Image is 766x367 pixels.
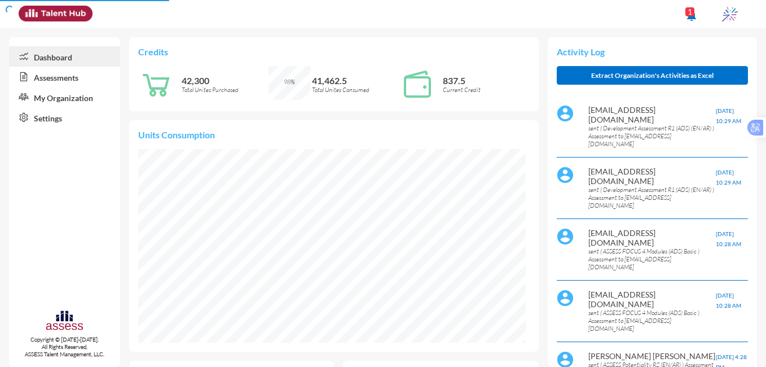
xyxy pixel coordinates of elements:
div: 1 [685,7,694,16]
p: 837.5 [443,75,530,86]
span: [DATE] 10:28 AM [716,230,741,247]
span: 98% [284,78,295,86]
a: Dashboard [9,46,120,67]
p: [EMAIL_ADDRESS][DOMAIN_NAME] [588,290,716,309]
p: sent ( Development Assessment R1 (ADS) (EN/AR) ) Assessment to [EMAIL_ADDRESS][DOMAIN_NAME] [588,186,716,209]
p: [EMAIL_ADDRESS][DOMAIN_NAME] [588,228,716,247]
p: Credits [138,46,530,57]
p: [EMAIL_ADDRESS][DOMAIN_NAME] [588,167,716,186]
a: Assessments [9,67,120,87]
img: default%20profile%20image.svg [557,290,574,307]
span: [DATE] 10:29 AM [716,107,741,124]
a: My Organization [9,87,120,107]
p: Copyright © [DATE]-[DATE]. All Rights Reserved. ASSESS Talent Management, LLC. [9,336,120,358]
img: default%20profile%20image.svg [557,167,574,183]
p: sent ( ASSESS FOCUS 4 Modules (ADS) Basic ) Assessment to [EMAIL_ADDRESS][DOMAIN_NAME] [588,309,716,333]
a: Settings [9,107,120,128]
p: [PERSON_NAME] [PERSON_NAME] [588,351,716,361]
span: [DATE] 10:29 AM [716,169,741,186]
img: default%20profile%20image.svg [557,105,574,122]
span: [DATE] 10:28 AM [716,292,741,309]
p: Total Unites Purchased [182,86,268,94]
p: [EMAIL_ADDRESS][DOMAIN_NAME] [588,105,716,124]
p: Activity Log [557,46,748,57]
p: sent ( ASSESS FOCUS 4 Modules (ADS) Basic ) Assessment to [EMAIL_ADDRESS][DOMAIN_NAME] [588,247,716,271]
mat-icon: notifications [685,8,698,22]
p: Units Consumption [138,129,530,140]
p: sent ( Development Assessment R1 (ADS) (EN/AR) ) Assessment to [EMAIL_ADDRESS][DOMAIN_NAME] [588,124,716,148]
p: Total Unites Consumed [312,86,399,94]
img: default%20profile%20image.svg [557,228,574,245]
button: Extract Organization's Activities as Excel [557,66,748,85]
img: assesscompany-logo.png [45,309,84,334]
p: 41,462.5 [312,75,399,86]
p: Current Credit [443,86,530,94]
p: 42,300 [182,75,268,86]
